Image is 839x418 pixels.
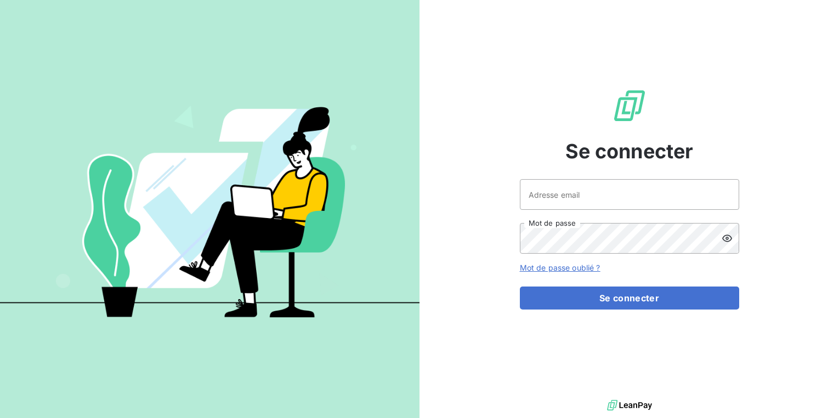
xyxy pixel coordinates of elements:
img: logo [607,397,652,414]
span: Se connecter [565,136,694,166]
img: Logo LeanPay [612,88,647,123]
button: Se connecter [520,287,739,310]
input: placeholder [520,179,739,210]
a: Mot de passe oublié ? [520,263,600,272]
